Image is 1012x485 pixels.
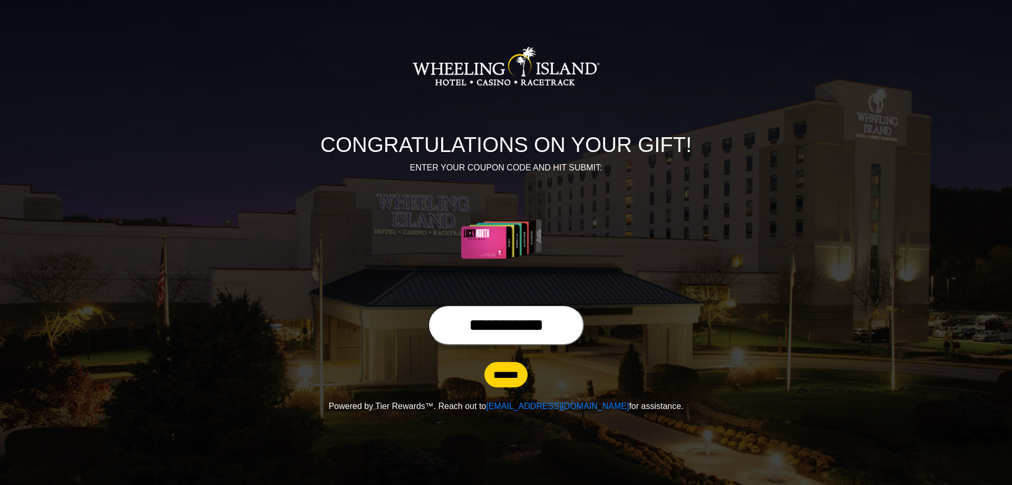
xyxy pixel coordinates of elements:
[213,132,799,157] h1: CONGRATULATIONS ON YOUR GIFT!
[328,402,683,411] span: Powered by Tier Rewards™. Reach out to for assistance.
[486,402,629,411] a: [EMAIL_ADDRESS][DOMAIN_NAME]
[436,187,577,292] img: Center Image
[412,14,600,119] img: Logo
[213,161,799,174] p: ENTER YOUR COUPON CODE AND HIT SUBMIT:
